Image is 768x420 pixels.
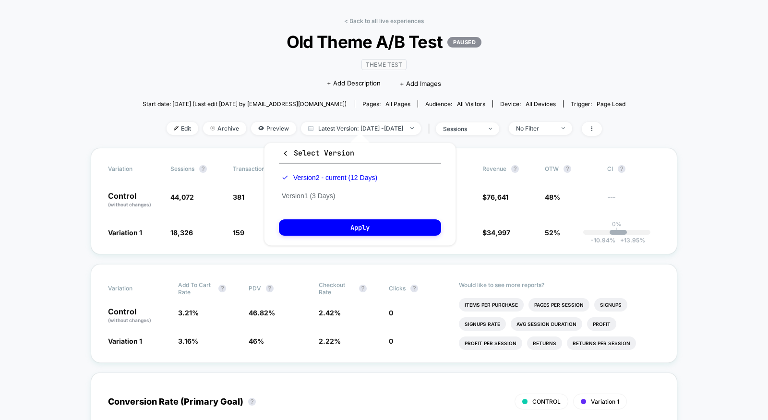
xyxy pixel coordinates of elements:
p: Control [108,308,168,324]
img: end [410,127,414,129]
span: Latest Version: [DATE] - [DATE] [301,122,421,135]
p: Control [108,192,161,208]
img: calendar [308,126,313,131]
span: CONTROL [532,398,561,405]
button: ? [618,165,625,173]
button: ? [564,165,571,173]
span: (without changes) [108,202,151,207]
span: Variation 1 [108,228,142,237]
button: Version2 - current (12 Days) [279,173,380,182]
span: Checkout Rate [319,281,354,296]
span: $ [482,228,510,237]
span: OTW [545,165,598,173]
span: | [426,122,436,136]
p: Would like to see more reports? [459,281,660,288]
div: No Filter [516,125,554,132]
span: 3.16 % [178,337,198,345]
span: Preview [251,122,296,135]
span: + [620,237,624,244]
span: 3.21 % [178,309,199,317]
span: Variation 1 [108,337,142,345]
span: all pages [385,100,410,108]
span: + Add Images [400,80,441,87]
span: 46.82 % [249,309,275,317]
li: Pages Per Session [528,298,589,312]
span: 381 [233,193,244,201]
span: Variation [108,165,161,173]
span: Device: [492,100,563,108]
span: $ [482,193,508,201]
span: CI [607,165,660,173]
span: Start date: [DATE] (Last edit [DATE] by [EMAIL_ADDRESS][DOMAIN_NAME]) [143,100,347,108]
span: 13.95 % [615,237,645,244]
button: ? [511,165,519,173]
img: end [562,127,565,129]
span: 48% [545,193,560,201]
span: Old Theme A/B Test [167,32,601,52]
span: Sessions [170,165,194,172]
img: end [489,128,492,130]
span: 34,997 [487,228,510,237]
li: Profit [587,317,616,331]
span: PDV [249,285,261,292]
span: Revenue [482,165,506,172]
button: Apply [279,219,441,236]
img: end [210,126,215,131]
button: ? [218,285,226,292]
button: Version1 (3 Days) [279,192,338,200]
span: Variation [108,281,161,296]
span: Variation 1 [591,398,619,405]
div: Trigger: [571,100,625,108]
img: edit [174,126,179,131]
span: Edit [167,122,198,135]
button: ? [199,165,207,173]
span: 159 [233,228,244,237]
span: 76,641 [487,193,508,201]
li: Avg Session Duration [511,317,582,331]
span: All Visitors [457,100,485,108]
div: sessions [443,125,481,132]
button: ? [266,285,274,292]
span: 18,326 [170,228,193,237]
li: Returns Per Session [567,336,636,350]
span: 46 % [249,337,264,345]
span: Archive [203,122,246,135]
div: Pages: [362,100,410,108]
a: < Back to all live experiences [344,17,424,24]
button: ? [410,285,418,292]
p: PAUSED [447,37,481,48]
span: Select Version [282,148,354,158]
p: 0% [612,220,622,228]
span: --- [607,194,660,208]
span: 2.22 % [319,337,341,345]
span: Transactions [233,165,268,172]
li: Items Per Purchase [459,298,524,312]
button: ? [248,398,256,406]
span: all devices [526,100,556,108]
div: Audience: [425,100,485,108]
span: (without changes) [108,317,151,323]
li: Signups Rate [459,317,506,331]
button: ? [359,285,367,292]
span: + Add Description [327,79,381,88]
li: Returns [527,336,562,350]
span: 52% [545,228,560,237]
p: | [616,228,618,235]
span: 0 [389,337,393,345]
span: -10.94 % [591,237,615,244]
button: Select Version [279,148,441,164]
span: Page Load [597,100,625,108]
span: 2.42 % [319,309,341,317]
span: 44,072 [170,193,194,201]
span: Theme Test [361,59,407,70]
li: Signups [594,298,627,312]
span: 0 [389,309,393,317]
span: Add To Cart Rate [178,281,214,296]
span: Clicks [389,285,406,292]
li: Profit Per Session [459,336,522,350]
